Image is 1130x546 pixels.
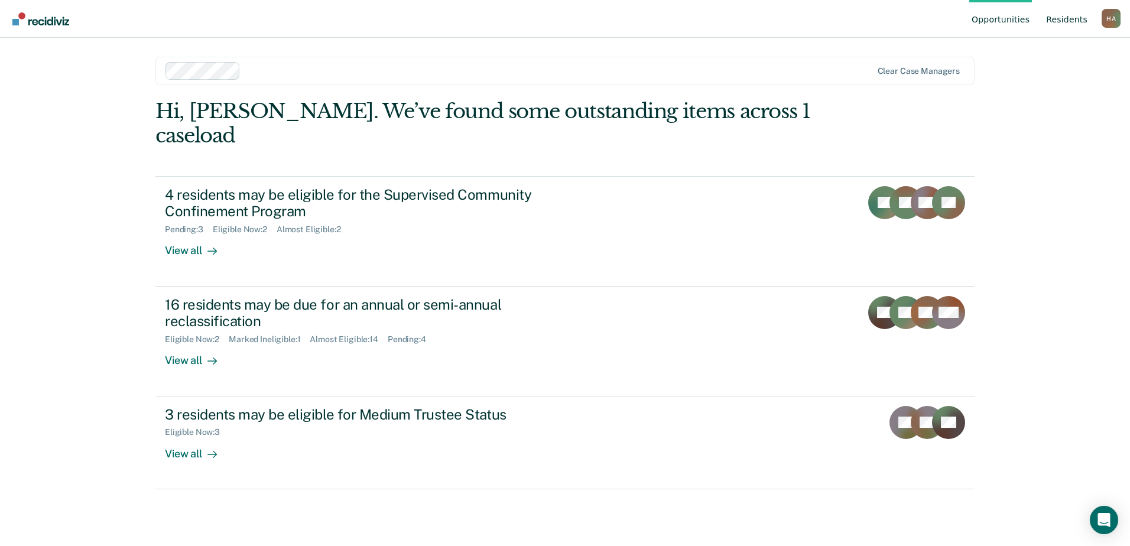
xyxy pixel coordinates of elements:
[165,225,213,235] div: Pending : 3
[155,176,975,287] a: 4 residents may be eligible for the Supervised Community Confinement ProgramPending:3Eligible Now...
[165,334,229,344] div: Eligible Now : 2
[165,437,231,460] div: View all
[388,334,436,344] div: Pending : 4
[165,427,229,437] div: Eligible Now : 3
[12,12,69,25] img: Recidiviz
[155,287,975,396] a: 16 residents may be due for an annual or semi-annual reclassificationEligible Now:2Marked Ineligi...
[165,186,580,220] div: 4 residents may be eligible for the Supervised Community Confinement Program
[1102,9,1121,28] div: H A
[165,235,231,258] div: View all
[1102,9,1121,28] button: Profile dropdown button
[213,225,277,235] div: Eligible Now : 2
[165,406,580,423] div: 3 residents may be eligible for Medium Trustee Status
[1090,506,1118,534] div: Open Intercom Messenger
[310,334,388,344] div: Almost Eligible : 14
[155,396,975,489] a: 3 residents may be eligible for Medium Trustee StatusEligible Now:3View all
[277,225,350,235] div: Almost Eligible : 2
[229,334,310,344] div: Marked Ineligible : 1
[165,296,580,330] div: 16 residents may be due for an annual or semi-annual reclassification
[878,66,960,76] div: Clear case managers
[155,99,811,148] div: Hi, [PERSON_NAME]. We’ve found some outstanding items across 1 caseload
[165,344,231,368] div: View all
